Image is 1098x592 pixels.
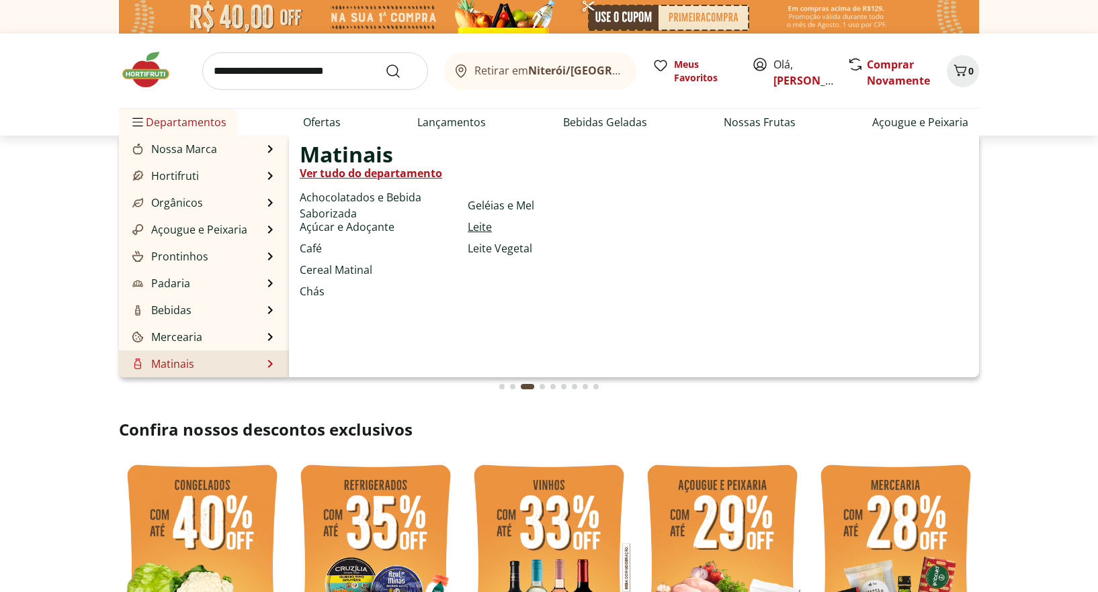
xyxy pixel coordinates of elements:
a: Açougue e PeixariaAçougue e Peixaria [130,221,247,238]
a: Nossas Frutas [724,114,796,130]
a: Lançamentos [417,114,486,130]
a: HortifrutiHortifruti [130,168,199,184]
img: Nossa Marca [132,144,143,154]
span: Retirar em [474,64,623,77]
a: Geléias e Mel [468,197,534,213]
a: ProntinhosProntinhos [130,248,208,264]
span: Olá, [773,56,833,89]
button: Menu [130,106,146,138]
a: Ofertas [303,114,341,130]
span: Matinais [300,146,393,162]
img: Bebidas [132,305,143,315]
a: Nossa MarcaNossa Marca [130,141,217,157]
a: [PERSON_NAME] [773,73,861,88]
button: Go to page 1 from fs-carousel [497,371,507,403]
a: Achocolatados e Bebida Saborizada [300,189,462,221]
button: Go to page 9 from fs-carousel [591,371,601,403]
a: MerceariaMercearia [130,329,202,345]
input: search [202,52,428,90]
button: Go to page 8 from fs-carousel [580,371,591,403]
a: Cereal Matinal [300,262,372,278]
a: Leite [468,219,492,235]
h2: Confira nossos descontos exclusivos [119,419,979,440]
a: Açúcar e Adoçante [300,219,394,235]
button: Retirar emNiterói/[GEOGRAPHIC_DATA] [444,52,636,90]
img: Padaria [132,278,143,289]
a: Café [300,240,322,256]
b: Niterói/[GEOGRAPHIC_DATA] [528,63,681,78]
a: Bebidas Geladas [563,114,647,130]
img: Hortifruti [119,50,186,90]
a: Açougue e Peixaria [872,114,968,130]
a: Frios, Queijos e LaticíniosFrios, Queijos e Laticínios [130,375,263,407]
a: BebidasBebidas [130,302,192,318]
a: Ver tudo do departamento [300,165,442,181]
button: Carrinho [947,55,979,87]
img: Orgânicos [132,197,143,208]
img: Açougue e Peixaria [132,224,143,235]
button: Go to page 5 from fs-carousel [548,371,558,403]
a: MatinaisMatinais [130,356,194,372]
span: Meus Favoritos [674,58,736,85]
button: Go to page 4 from fs-carousel [537,371,548,403]
a: Chás [300,283,325,299]
button: Go to page 2 from fs-carousel [507,371,518,403]
a: Leite Vegetal [468,240,532,256]
img: Prontinhos [132,251,143,262]
a: Meus Favoritos [652,58,736,85]
a: PadariaPadaria [130,275,190,291]
span: Departamentos [130,106,226,138]
a: OrgânicosOrgânicos [130,195,203,211]
button: Current page from fs-carousel [518,371,537,403]
img: Matinais [132,358,143,369]
img: Hortifruti [132,170,143,181]
button: Go to page 6 from fs-carousel [558,371,569,403]
button: Go to page 7 from fs-carousel [569,371,580,403]
span: 0 [968,64,974,77]
a: Comprar Novamente [867,57,930,88]
img: Mercearia [132,332,143,342]
button: Submit Search [385,63,417,79]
